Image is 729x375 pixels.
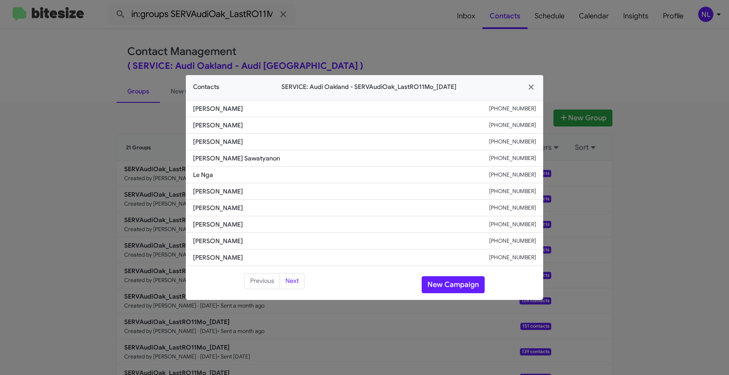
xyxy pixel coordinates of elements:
small: [PHONE_NUMBER] [489,203,536,212]
span: [PERSON_NAME] [193,203,489,212]
small: [PHONE_NUMBER] [489,253,536,262]
span: [PERSON_NAME] Sawatyanon [193,154,489,163]
span: [PERSON_NAME] [193,137,489,146]
span: [PERSON_NAME] [193,236,489,245]
small: [PHONE_NUMBER] [489,187,536,196]
small: [PHONE_NUMBER] [489,154,536,163]
span: [PERSON_NAME] [193,253,489,262]
button: Next [280,273,305,289]
span: Le Nga [193,170,489,179]
small: [PHONE_NUMBER] [489,170,536,179]
span: [PERSON_NAME] [193,104,489,113]
button: New Campaign [422,276,485,293]
small: [PHONE_NUMBER] [489,104,536,113]
small: [PHONE_NUMBER] [489,121,536,130]
small: [PHONE_NUMBER] [489,236,536,245]
span: [PERSON_NAME] [193,121,489,130]
small: [PHONE_NUMBER] [489,220,536,229]
small: [PHONE_NUMBER] [489,137,536,146]
span: Contacts [193,82,219,92]
span: [PERSON_NAME] [193,220,489,229]
span: [PERSON_NAME] [193,187,489,196]
span: SERVICE: Audi Oakland - SERVAudiOak_LastRO11Mo_[DATE] [219,82,519,92]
